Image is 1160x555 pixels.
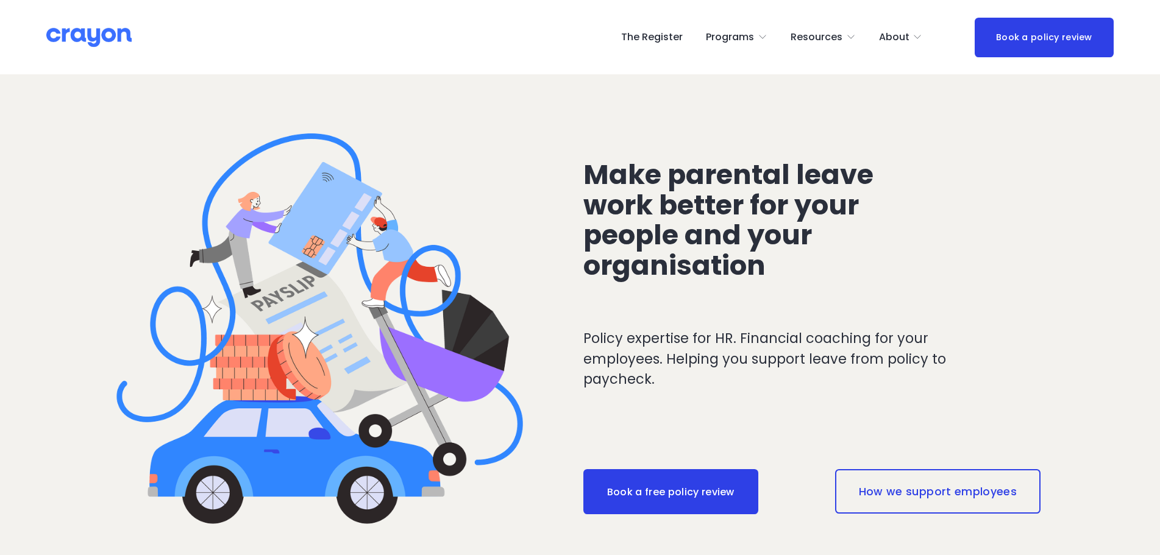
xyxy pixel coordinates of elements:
span: About [879,29,909,46]
a: Book a free policy review [583,469,758,514]
a: The Register [621,27,683,47]
p: Policy expertise for HR. Financial coaching for your employees. Helping you support leave from po... [583,328,996,390]
a: Book a policy review [975,18,1114,57]
a: folder dropdown [706,27,767,47]
a: folder dropdown [791,27,856,47]
a: How we support employees [835,469,1041,513]
span: Programs [706,29,754,46]
span: Resources [791,29,842,46]
img: Crayon [46,27,132,48]
span: Make parental leave work better for your people and your organisation [583,155,880,285]
a: folder dropdown [879,27,923,47]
